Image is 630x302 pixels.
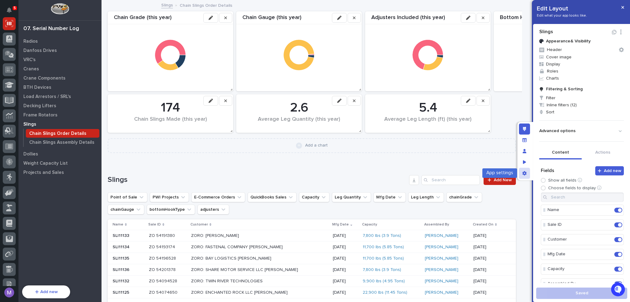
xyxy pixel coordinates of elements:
p: Chain Slings Order Details [180,2,232,8]
span: Filter [537,94,626,101]
img: Matthew Hall [6,116,16,125]
img: Workspace Logo [51,3,69,14]
button: Leg Length [408,192,444,202]
p: Welcome 👋 [6,24,112,34]
div: Add a chart [305,143,328,148]
p: BTH Devices [23,85,51,90]
div: Average Leg Quantity (this year) [247,116,351,129]
p: ZO 54094528 [149,277,178,284]
a: BTH Devices [18,83,102,92]
a: [PERSON_NAME] [425,279,458,284]
button: Start new chat [105,70,112,77]
div: Chain Grade (this year) [108,14,233,25]
img: Brittany [6,99,16,109]
p: [DATE] [473,279,506,284]
p: Mfg Date [332,221,349,228]
p: Created On [473,221,493,228]
div: Bottom Hook Type (this year) [494,14,619,25]
p: SLI11135 [113,255,130,261]
input: Clear [16,49,102,56]
span: Inline filters (12) [537,101,626,108]
tr: SLI11134SLI11134 ZO 54193174ZO 54193174 ZORO: FASTENAL COMPANY [PERSON_NAME][DATE]11,700 lbs (5.8... [108,241,516,253]
p: Frame Rotators [23,112,58,118]
p: Chain Slings Assembly Details [29,140,94,145]
tr: SLI11132SLI11132 ZO 54094528ZO 54094528 ZORO: TWIN RIVER TECHNOLOGIES[DATE]9,900 lbs (4.95 Tons) ... [108,276,516,287]
a: Crane Components [18,73,102,83]
p: ZORO: TWIN RIVER TECHNOLOGIES [191,279,299,284]
p: [DATE] [473,267,506,273]
h2: Slings [539,29,612,35]
tr: SLI11136SLI11136 ZO 54201378ZO 54201378 ZORO: SHARE MOTOR SERVICE LLC [PERSON_NAME][DATE]7,800 lb... [108,264,516,276]
button: chainGauge [108,205,144,214]
a: Dollies [18,149,102,159]
span: Add New [494,178,512,182]
p: Assembled By [424,221,449,228]
div: Preview as [519,157,530,168]
p: Edit Layout [537,5,587,12]
p: Mfg Date [548,249,612,259]
button: Add new [22,285,70,298]
span: Help Docs [12,147,34,153]
p: Dollies [23,151,38,157]
a: [PERSON_NAME] [425,245,458,250]
p: ZORO: [PERSON_NAME] [191,233,299,238]
p: ZO 54193174 [149,243,176,250]
a: Projects and Sales [18,168,102,177]
p: SLI11125 [113,289,130,295]
p: Filtering & Sorting [546,87,583,92]
div: 07. Serial Number Log [23,25,79,32]
p: Sale ID [548,220,612,230]
p: Customer [548,234,612,245]
div: Past conversations [6,89,39,94]
p: Weight Capacity List [23,161,68,166]
p: Slings [23,122,36,127]
p: [DATE] [473,233,506,238]
p: 5 [14,6,16,10]
span: Charts [537,75,626,82]
p: [DATE] [473,245,506,250]
p: Assembled By [548,279,612,289]
input: Search [541,192,624,202]
p: ZO 54074650 [149,289,179,295]
p: ZO 54191380 [149,232,176,238]
a: 11,700 lbs (5.85 Tons) [363,245,404,250]
a: Cranes [18,64,102,73]
p: ZORO: SHARE MOTOR SERVICE LLC [PERSON_NAME] [191,267,299,273]
span: Saved [576,290,588,296]
div: CapacityEdit [541,264,624,275]
div: We're available if you need us! [21,74,78,79]
button: Content [539,147,582,159]
p: SLI11136 [113,266,131,273]
p: [DATE] [473,256,506,261]
h2: Fields [541,168,595,174]
p: Projects and Sales [23,170,64,175]
a: [PERSON_NAME] [425,290,458,295]
p: [DATE] [333,245,358,250]
button: Add new [595,166,624,175]
img: 1736555164131-43832dd5-751b-4058-ba23-39d91318e5a0 [6,68,17,79]
p: ZORO: FASTENAL COMPANY [PERSON_NAME] [191,245,299,250]
button: Capacity [299,192,329,202]
a: Weight Capacity List [18,159,102,168]
div: Manage users [519,146,530,157]
p: SLI11134 [113,243,131,250]
span: • [51,105,53,110]
p: [DATE] [333,256,358,261]
a: [PERSON_NAME] [425,267,458,273]
a: Powered byPylon [43,162,74,167]
div: CustomerEdit [541,234,624,245]
button: QuickBooks Sales [248,192,297,202]
span: Slings [108,175,128,184]
p: How can we help? [6,34,112,44]
p: Capacity [362,221,377,228]
button: Header [537,46,626,53]
span: Cover image [537,53,626,61]
span: Add new [604,168,621,174]
span: [DATE] [54,121,67,126]
p: Decking Lifters [23,103,56,109]
div: Sale IDEdit [541,219,624,230]
a: VRC's [18,55,102,64]
p: Show all fields [548,178,576,183]
span: [PERSON_NAME] [19,121,50,126]
p: ZORO: ENCHANTED ROCK LLC [PERSON_NAME] [191,290,299,295]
